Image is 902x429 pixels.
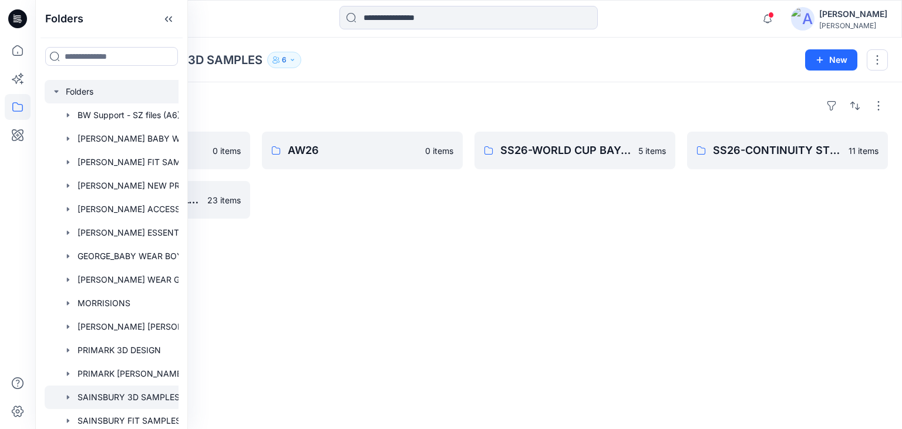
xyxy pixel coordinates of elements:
[791,7,815,31] img: avatar
[805,49,857,71] button: New
[288,142,418,159] p: AW26
[207,194,241,206] p: 23 items
[267,52,301,68] button: 6
[638,145,666,157] p: 5 items
[474,132,675,169] a: SS26-WORLD CUP BAY-[PERSON_NAME]5 items
[117,52,262,68] p: SAINSBURY 3D SAMPLES
[425,145,453,157] p: 0 items
[713,142,842,159] p: SS26-CONTINUITY STYLES
[819,7,887,21] div: [PERSON_NAME]
[687,132,888,169] a: SS26-CONTINUITY STYLES11 items
[262,132,463,169] a: AW260 items
[500,142,631,159] p: SS26-WORLD CUP BAY-[PERSON_NAME]
[213,145,241,157] p: 0 items
[819,21,887,30] div: [PERSON_NAME]
[849,145,879,157] p: 11 items
[282,53,287,66] p: 6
